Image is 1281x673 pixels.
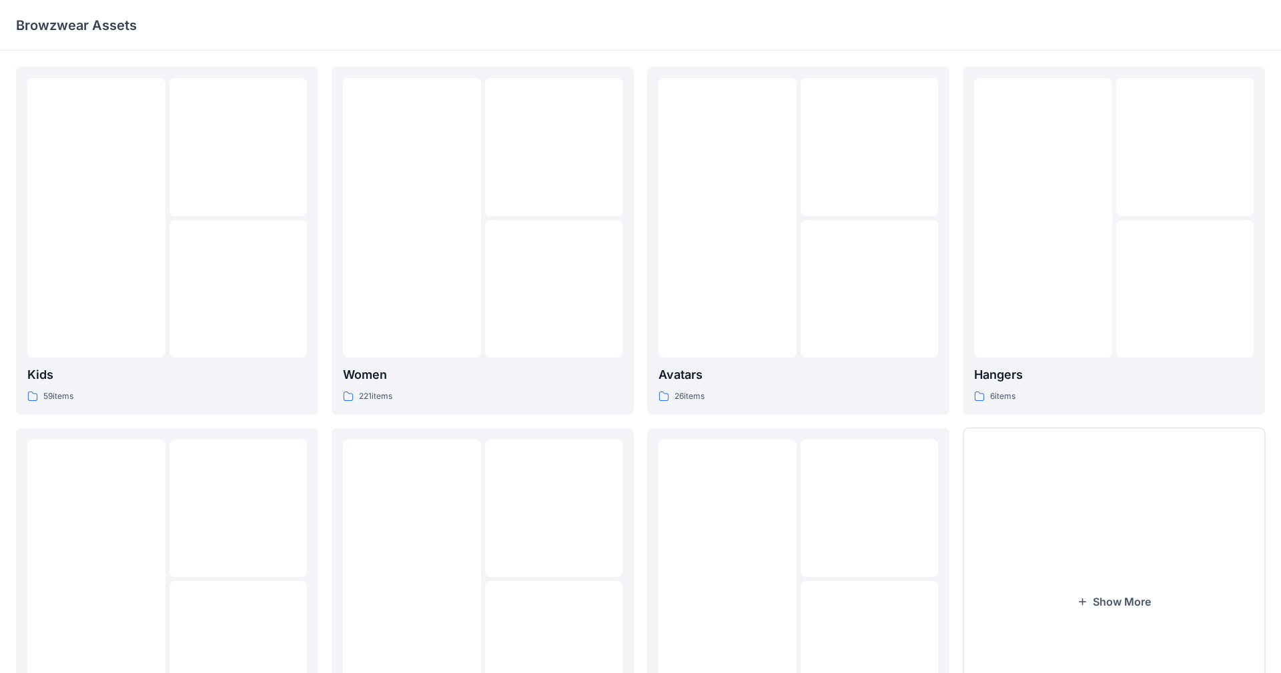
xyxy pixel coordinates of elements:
[675,390,705,404] p: 26 items
[974,366,1254,384] p: Hangers
[963,67,1265,415] a: Hangers6items
[16,16,137,35] p: Browzwear Assets
[359,390,392,404] p: 221 items
[659,366,938,384] p: Avatars
[27,366,307,384] p: Kids
[16,67,318,415] a: Kids59items
[990,390,1015,404] p: 6 items
[343,366,622,384] p: Women
[332,67,634,415] a: Women221items
[43,390,73,404] p: 59 items
[647,67,949,415] a: Avatars26items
